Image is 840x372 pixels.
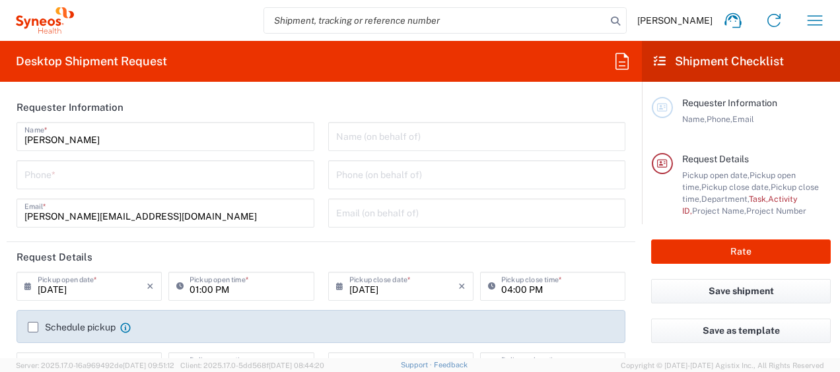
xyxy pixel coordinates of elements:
[651,279,831,303] button: Save shipment
[458,276,466,297] i: ×
[637,15,713,26] span: [PERSON_NAME]
[264,8,606,33] input: Shipment, tracking or reference number
[682,170,750,180] span: Pickup open date,
[147,276,154,297] i: ×
[269,361,324,369] span: [DATE] 08:44:20
[28,322,116,332] label: Schedule pickup
[180,361,324,369] span: Client: 2025.17.0-5dd568f
[16,361,174,369] span: Server: 2025.17.0-16a969492de
[434,361,468,369] a: Feedback
[692,206,746,216] span: Project Name,
[701,194,749,204] span: Department,
[682,154,749,164] span: Request Details
[17,251,92,264] h2: Request Details
[682,98,777,108] span: Requester Information
[17,101,123,114] h2: Requester Information
[701,182,771,192] span: Pickup close date,
[651,239,831,264] button: Rate
[401,361,434,369] a: Support
[651,319,831,343] button: Save as template
[707,114,732,124] span: Phone,
[16,53,167,69] h2: Desktop Shipment Request
[749,194,768,204] span: Task,
[732,114,754,124] span: Email
[123,361,174,369] span: [DATE] 09:51:12
[682,114,707,124] span: Name,
[746,206,806,216] span: Project Number
[654,53,784,69] h2: Shipment Checklist
[621,359,824,371] span: Copyright © [DATE]-[DATE] Agistix Inc., All Rights Reserved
